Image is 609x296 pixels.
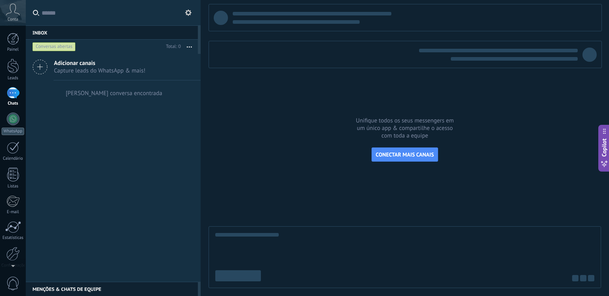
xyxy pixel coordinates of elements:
[600,138,608,157] span: Copilot
[163,43,181,51] div: Total: 0
[2,76,25,81] div: Leads
[2,210,25,215] div: E-mail
[33,42,76,52] div: Conversas abertas
[2,128,24,135] div: WhatsApp
[2,235,25,241] div: Estatísticas
[66,90,163,97] div: [PERSON_NAME] conversa encontrada
[2,156,25,161] div: Calendário
[2,47,25,52] div: Painel
[376,151,434,158] span: CONECTAR MAIS CANAIS
[2,184,25,189] div: Listas
[54,67,146,74] span: Capture leads do WhatsApp & mais!
[2,101,25,106] div: Chats
[54,59,146,67] span: Adicionar canais
[26,282,198,296] div: Menções & Chats de equipe
[372,147,439,162] button: CONECTAR MAIS CANAIS
[26,25,198,40] div: Inbox
[181,40,198,54] button: Mais
[8,17,18,22] span: Conta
